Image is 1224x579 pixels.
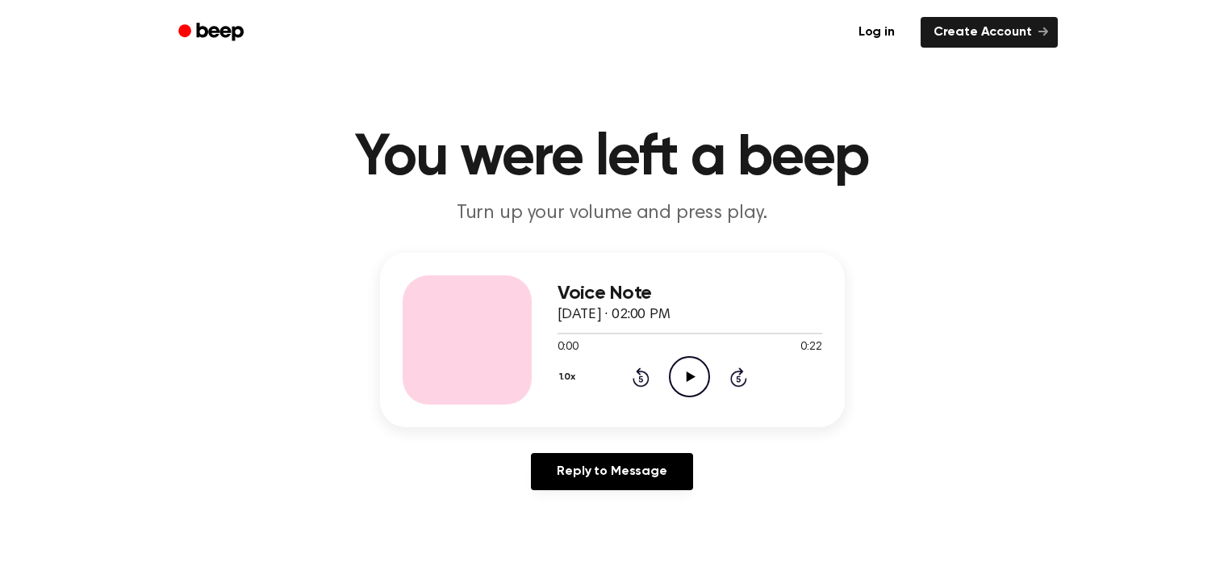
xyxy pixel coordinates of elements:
[167,17,258,48] a: Beep
[842,14,911,51] a: Log in
[558,308,670,322] span: [DATE] · 02:00 PM
[303,200,922,227] p: Turn up your volume and press play.
[558,339,579,356] span: 0:00
[921,17,1058,48] a: Create Account
[558,363,582,391] button: 1.0x
[531,453,692,490] a: Reply to Message
[800,339,821,356] span: 0:22
[199,129,1026,187] h1: You were left a beep
[558,283,822,304] h3: Voice Note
